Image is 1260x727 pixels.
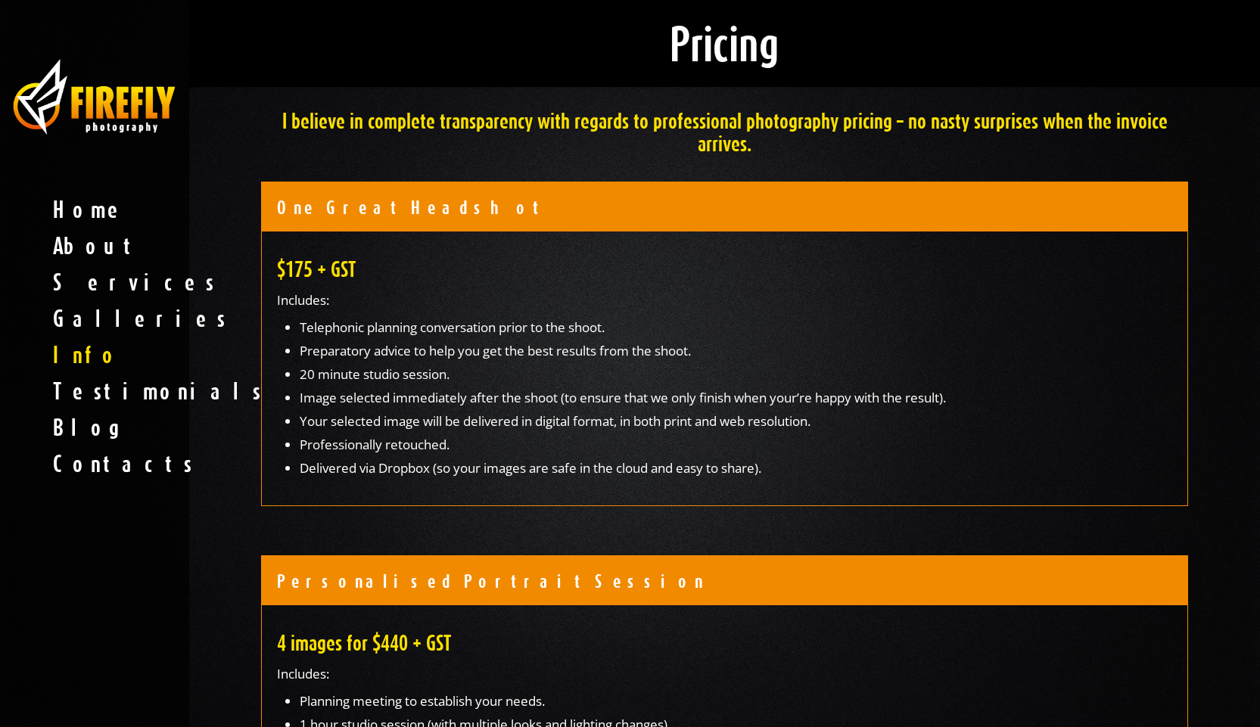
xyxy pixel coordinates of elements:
[300,413,946,429] li: Your selected image will be delivered in digital format, in both print and web resolution.
[300,390,946,405] li: Image selected immediately after the shoot (to ensure that we only finish when your’re happy with...
[277,666,1173,682] p: Includes:
[300,343,946,359] li: Preparatory advice to help you get the best results from the shoot.
[277,571,705,590] h4: Personalised Portrait Session
[300,366,946,382] li: 20 minute studio session.
[300,319,946,335] li: Telephonic planning conversation prior to the shoot.
[300,693,807,709] li: Planning meeting to establish your needs.
[282,108,1168,156] span: I believe in complete transparency with regards to professional photography pricing – no nasty su...
[300,460,946,476] li: Delivered via Dropbox (so your images are safe in the cloud and easy to share).
[277,197,546,216] h4: One Great Headshot
[277,630,451,655] span: 4 images for $440 + GST
[272,23,1178,64] h1: Pricing
[277,256,356,281] span: $175 + GST
[11,57,178,137] img: business photography
[277,292,1173,308] p: Includes:
[300,437,946,452] li: Professionally retouched.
